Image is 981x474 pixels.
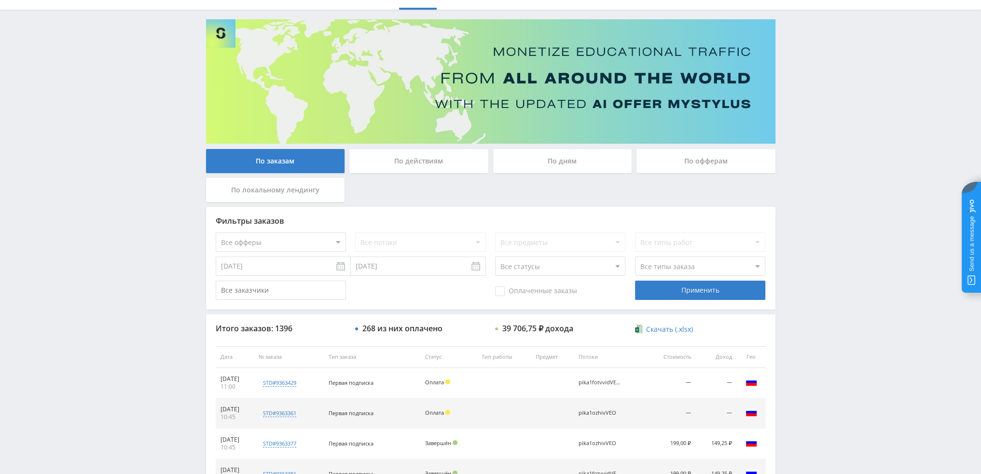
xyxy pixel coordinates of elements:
[746,376,757,388] img: rus.png
[737,346,766,368] th: Гео
[221,444,249,451] div: 10:45
[263,379,296,387] div: std#9363429
[254,346,323,368] th: № заказа
[362,324,442,333] div: 268 из них оплачено
[579,440,622,447] div: pika1ozhivVEO
[636,149,775,173] div: По офферам
[746,437,757,448] img: rus.png
[646,368,696,398] td: —
[493,149,632,173] div: По дням
[695,368,736,398] td: —
[425,379,444,386] span: Оплата
[695,429,736,459] td: 149,25 ₽
[221,406,249,413] div: [DATE]
[420,346,477,368] th: Статус
[646,325,693,333] span: Скачать (.xlsx)
[206,149,345,173] div: По заказам
[746,406,757,418] img: rus.png
[695,346,736,368] th: Доход
[221,383,249,391] div: 11:00
[329,379,373,386] span: Первая подписка
[646,398,696,429] td: —
[425,439,451,447] span: Завершён
[263,440,296,447] div: std#9363377
[646,346,696,368] th: Стоимость
[216,281,346,300] input: Все заказчики
[216,217,766,225] div: Фильтры заказов
[495,286,577,296] span: Оплаченные заказы
[531,346,574,368] th: Предмет
[221,413,249,421] div: 10:45
[635,325,693,334] a: Скачать (.xlsx)
[453,440,457,445] span: Подтвержден
[206,178,345,202] div: По локальному лендингу
[502,324,573,333] div: 39 706,75 ₽ дохода
[349,149,488,173] div: По действиям
[574,346,645,368] th: Потоки
[324,346,420,368] th: Тип заказа
[425,409,444,416] span: Оплата
[329,409,373,417] span: Первая подписка
[635,281,765,300] div: Применить
[221,466,249,474] div: [DATE]
[221,436,249,444] div: [DATE]
[477,346,531,368] th: Тип работы
[579,379,622,386] div: pika1fotvvidVEO3
[216,324,346,333] div: Итого заказов: 1396
[206,19,775,144] img: Banner
[445,379,450,384] span: Холд
[579,410,622,416] div: pika1ozhivVEO
[216,346,254,368] th: Дата
[646,429,696,459] td: 199,00 ₽
[221,375,249,383] div: [DATE]
[695,398,736,429] td: —
[263,409,296,417] div: std#9363361
[635,324,643,334] img: xlsx
[329,440,373,447] span: Первая подписка
[445,410,450,415] span: Холд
